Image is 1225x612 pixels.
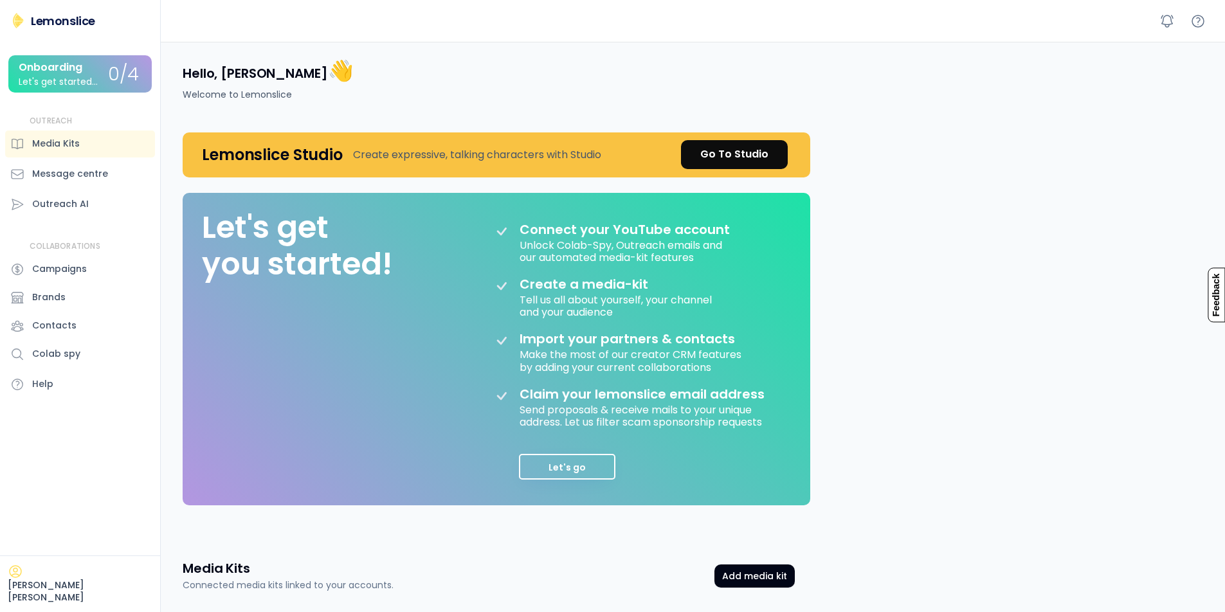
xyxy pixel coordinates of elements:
[32,347,80,361] div: Colab spy
[202,209,392,283] div: Let's get you started!
[32,377,53,391] div: Help
[19,77,98,87] div: Let's get started...
[8,579,152,604] div: [PERSON_NAME] [PERSON_NAME]
[183,579,394,592] div: Connected media kits linked to your accounts.
[714,564,795,588] button: Add media kit
[183,57,353,84] h4: Hello, [PERSON_NAME]
[202,145,343,165] h4: Lemonslice Studio
[31,13,95,29] div: Lemonslice
[30,116,73,127] div: OUTREACH
[520,386,765,402] div: Claim your lemonslice email address
[108,65,139,85] div: 0/4
[520,276,680,292] div: Create a media-kit
[32,197,89,211] div: Outreach AI
[32,137,80,150] div: Media Kits
[30,241,100,252] div: COLLABORATIONS
[10,13,26,28] img: Lemonslice
[32,262,87,276] div: Campaigns
[19,62,82,73] div: Onboarding
[353,147,601,163] div: Create expressive, talking characters with Studio
[183,88,292,102] div: Welcome to Lemonslice
[520,237,725,264] div: Unlock Colab-Spy, Outreach emails and our automated media-kit features
[520,346,744,373] div: Make the most of our creator CRM features by adding your current collaborations
[520,331,735,346] div: Import your partners & contacts
[32,291,66,304] div: Brands
[520,222,730,237] div: Connect your YouTube account
[328,56,354,85] font: 👋
[183,559,250,577] h3: Media Kits
[681,140,788,169] a: Go To Studio
[519,454,615,480] button: Let's go
[700,147,768,162] div: Go To Studio
[520,402,777,428] div: Send proposals & receive mails to your unique address. Let us filter scam sponsorship requests
[32,319,77,332] div: Contacts
[520,292,714,318] div: Tell us all about yourself, your channel and your audience
[32,167,108,181] div: Message centre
